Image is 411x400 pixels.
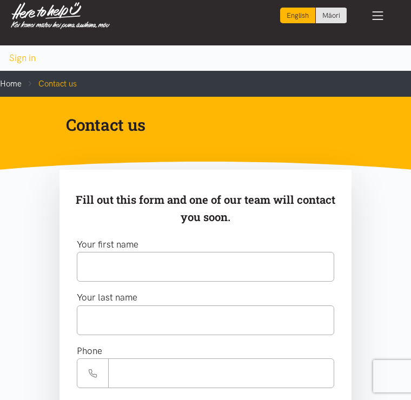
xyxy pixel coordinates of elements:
div: Current language [280,8,316,23]
label: Phone [77,344,102,358]
li: Contact us [22,77,77,90]
label: Your last name [77,290,137,305]
input: Phone number [108,358,334,388]
a: Switch to Te Reo Māori [316,8,347,23]
label: Your first name [77,237,138,252]
img: Home [11,2,110,29]
h1: Contact us [66,114,328,135]
p: Fill out this form and one of our team will contact you soon. [70,191,341,226]
div: Language toggle [280,8,347,23]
